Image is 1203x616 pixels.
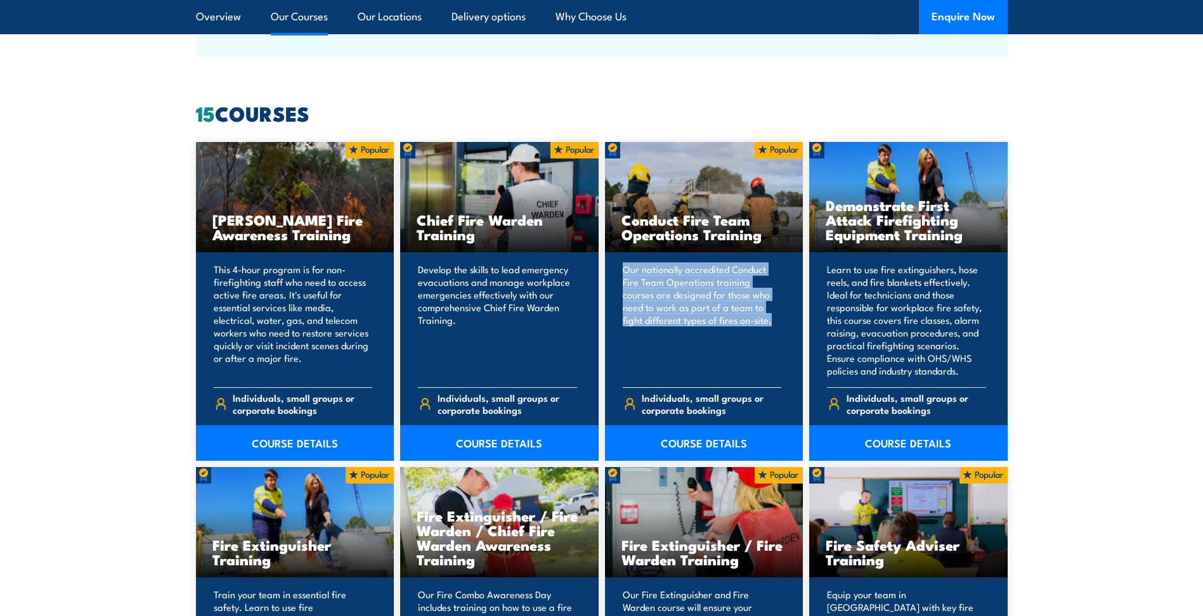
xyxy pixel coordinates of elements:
span: Individuals, small groups or corporate bookings [847,392,986,416]
a: COURSE DETAILS [809,425,1008,461]
h3: Conduct Fire Team Operations Training [621,212,787,241]
h3: Fire Safety Adviser Training [826,537,991,567]
h3: Fire Extinguisher / Fire Warden Training [621,537,787,567]
h3: Fire Extinguisher Training [212,537,378,567]
h3: Fire Extinguisher / Fire Warden / Chief Fire Warden Awareness Training [417,508,582,567]
a: COURSE DETAILS [196,425,394,461]
h3: Demonstrate First Attack Firefighting Equipment Training [826,198,991,241]
h2: COURSES [196,104,1008,122]
span: Individuals, small groups or corporate bookings [642,392,781,416]
strong: 15 [196,97,215,129]
p: This 4-hour program is for non-firefighting staff who need to access active fire areas. It's usef... [214,263,373,377]
p: Our nationally accredited Conduct Fire Team Operations training courses are designed for those wh... [623,263,782,377]
a: COURSE DETAILS [400,425,599,461]
span: Individuals, small groups or corporate bookings [233,392,372,416]
p: Develop the skills to lead emergency evacuations and manage workplace emergencies effectively wit... [418,263,577,377]
p: Learn to use fire extinguishers, hose reels, and fire blankets effectively. Ideal for technicians... [827,263,986,377]
a: COURSE DETAILS [605,425,803,461]
h3: Chief Fire Warden Training [417,212,582,241]
h3: [PERSON_NAME] Fire Awareness Training [212,212,378,241]
span: Individuals, small groups or corporate bookings [438,392,577,416]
